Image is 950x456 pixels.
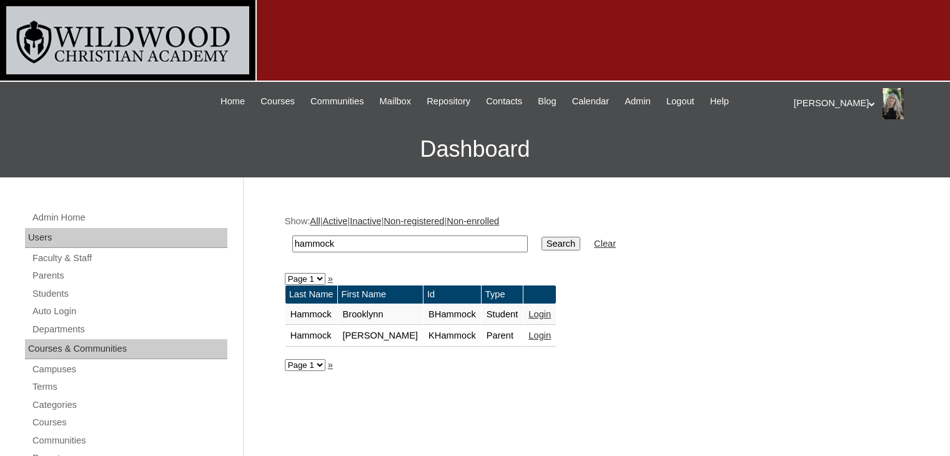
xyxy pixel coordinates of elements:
a: Auto Login [31,304,227,319]
input: Search [542,237,580,250]
a: All [310,216,320,226]
td: Type [482,285,523,304]
img: Dena Hohl [883,88,903,119]
span: Courses [260,94,295,109]
a: Mailbox [374,94,418,109]
h3: Dashboard [6,121,944,177]
a: Login [528,330,551,340]
a: Logout [660,94,701,109]
a: Categories [31,397,227,413]
a: Admin [618,94,657,109]
span: Contacts [486,94,522,109]
a: Help [704,94,735,109]
a: Login [528,309,551,319]
a: Home [214,94,251,109]
td: Brooklynn [338,304,423,325]
a: Blog [532,94,562,109]
img: logo-white.png [6,6,249,74]
td: First Name [338,285,423,304]
input: Search [292,235,528,252]
a: Campuses [31,362,227,377]
span: Repository [427,94,470,109]
a: Repository [420,94,477,109]
a: Non-registered [384,216,445,226]
td: KHammock [423,325,481,347]
a: Contacts [480,94,528,109]
a: Inactive [350,216,382,226]
span: Home [220,94,245,109]
td: BHammock [423,304,481,325]
a: Calendar [566,94,615,109]
span: Blog [538,94,556,109]
span: Communities [310,94,364,109]
td: Student [482,304,523,325]
span: Logout [666,94,695,109]
span: Calendar [572,94,609,109]
a: Communities [304,94,370,109]
div: Show: | | | | [285,215,903,259]
a: Parents [31,268,227,284]
a: Clear [594,239,616,249]
a: Faculty & Staff [31,250,227,266]
span: Admin [625,94,651,109]
span: Mailbox [380,94,412,109]
div: [PERSON_NAME] [794,88,938,119]
a: Admin Home [31,210,227,226]
a: Active [322,216,347,226]
a: Courses [31,415,227,430]
td: Last Name [285,285,337,304]
td: Hammock [285,304,337,325]
td: [PERSON_NAME] [338,325,423,347]
a: Communities [31,433,227,449]
td: Id [423,285,481,304]
div: Users [25,228,227,248]
td: Hammock [285,325,337,347]
a: Students [31,286,227,302]
div: Courses & Communities [25,339,227,359]
a: Non-enrolled [447,216,499,226]
a: Departments [31,322,227,337]
span: Help [710,94,729,109]
a: Courses [254,94,301,109]
a: Terms [31,379,227,395]
a: » [328,360,333,370]
td: Parent [482,325,523,347]
a: » [328,274,333,284]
